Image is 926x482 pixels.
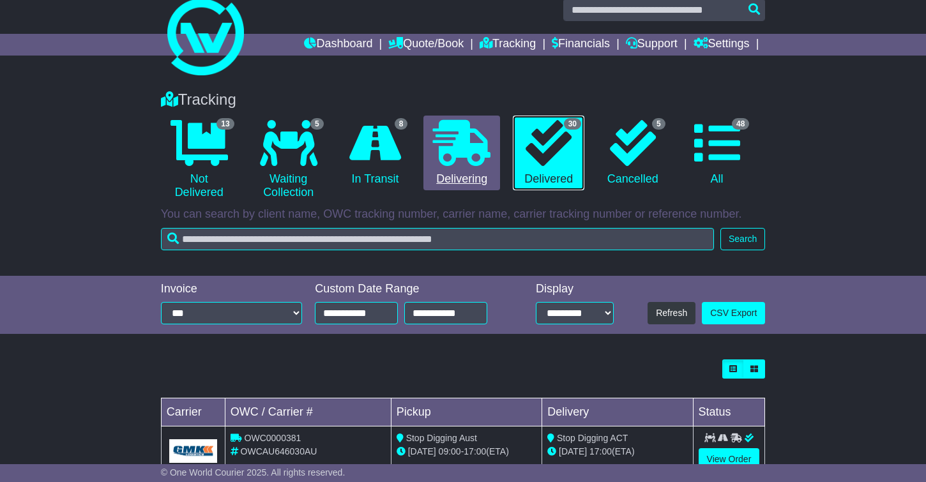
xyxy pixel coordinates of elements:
[702,302,765,324] a: CSV Export
[216,118,234,130] span: 13
[480,34,536,56] a: Tracking
[388,34,464,56] a: Quote/Book
[626,34,678,56] a: Support
[391,398,542,426] td: Pickup
[564,118,581,130] span: 30
[155,91,772,109] div: Tracking
[552,34,610,56] a: Financials
[397,445,536,458] div: - (ETA)
[693,398,765,426] td: Status
[732,118,749,130] span: 48
[250,116,327,204] a: 5 Waiting Collection
[699,448,760,471] a: View Order
[225,398,391,426] td: OWC / Carrier #
[315,282,508,296] div: Custom Date Range
[652,118,665,130] span: 5
[559,446,587,456] span: [DATE]
[423,116,500,191] a: Delivering
[589,446,612,456] span: 17:00
[340,116,411,191] a: 8 In Transit
[408,446,436,456] span: [DATE]
[720,228,765,250] button: Search
[310,118,324,130] span: 5
[161,116,238,204] a: 13 Not Delivered
[681,116,753,191] a: 48 All
[513,116,584,191] a: 30 Delivered
[161,207,766,222] p: You can search by client name, OWC tracking number, carrier name, carrier tracking number or refe...
[161,282,303,296] div: Invoice
[304,34,372,56] a: Dashboard
[245,433,301,443] span: OWC0000381
[169,439,217,463] img: GetCarrierServiceLogo
[161,398,225,426] td: Carrier
[648,302,695,324] button: Refresh
[241,446,317,456] span: OWCAU646030AU
[464,446,486,456] span: 17:00
[547,445,687,458] div: (ETA)
[597,116,669,191] a: 5 Cancelled
[439,446,461,456] span: 09:00
[536,282,614,296] div: Display
[406,433,477,443] span: Stop Digging Aust
[542,398,693,426] td: Delivery
[694,34,750,56] a: Settings
[395,118,408,130] span: 8
[557,433,628,443] span: Stop Digging ACT
[161,467,345,478] span: © One World Courier 2025. All rights reserved.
